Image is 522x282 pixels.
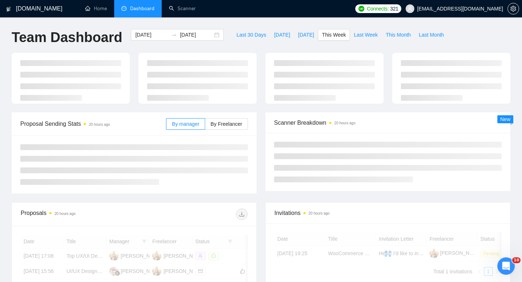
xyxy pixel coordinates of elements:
[367,5,389,13] span: Connects:
[507,3,519,14] button: setting
[407,6,413,11] span: user
[386,31,411,39] span: This Month
[172,121,199,127] span: By manager
[130,5,154,12] span: Dashboard
[171,32,177,38] span: to
[390,5,398,13] span: 321
[270,29,294,41] button: [DATE]
[512,257,521,263] span: 10
[298,31,314,39] span: [DATE]
[180,31,213,39] input: End date
[54,212,75,216] time: 20 hours ago
[497,257,515,275] iframe: Intercom live chat
[85,5,107,12] a: homeHome
[382,29,415,41] button: This Month
[211,121,242,127] span: By Freelancer
[274,31,290,39] span: [DATE]
[171,32,177,38] span: swap-right
[318,29,350,41] button: This Week
[169,5,196,12] a: searchScanner
[89,123,110,127] time: 20 hours ago
[20,119,166,128] span: Proposal Sending Stats
[354,31,378,39] span: Last Week
[350,29,382,41] button: Last Week
[322,31,346,39] span: This Week
[274,208,501,217] span: Invitations
[12,29,122,46] h1: Team Dashboard
[419,31,444,39] span: Last Month
[308,211,330,215] time: 20 hours ago
[415,29,448,41] button: Last Month
[334,121,355,125] time: 20 hours ago
[236,31,266,39] span: Last 30 Days
[294,29,318,41] button: [DATE]
[274,118,502,127] span: Scanner Breakdown
[359,6,364,12] img: upwork-logo.png
[21,208,134,220] div: Proposals
[500,116,510,122] span: New
[135,31,168,39] input: Start date
[6,3,11,15] img: logo
[507,6,519,12] a: setting
[232,29,270,41] button: Last 30 Days
[121,6,127,11] span: dashboard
